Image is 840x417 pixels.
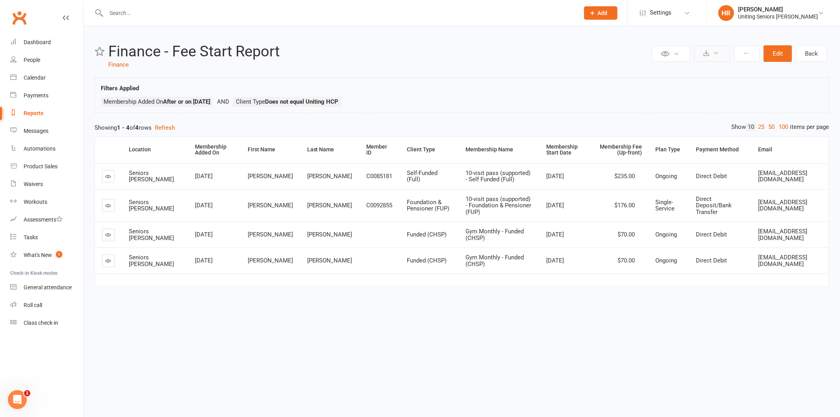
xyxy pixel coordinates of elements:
[10,104,83,122] a: Reports
[10,87,83,104] a: Payments
[24,74,46,81] div: Calendar
[696,231,727,238] span: Direct Debit
[407,147,452,153] div: Client Type
[101,85,139,92] strong: Filters Applied
[155,123,175,132] button: Refresh
[764,45,792,62] button: Edit
[10,158,83,175] a: Product Sales
[407,257,447,264] span: Funded (CHSP)
[766,123,777,131] a: 50
[367,202,393,209] span: C0092855
[10,314,83,332] a: Class kiosk mode
[367,173,393,180] span: C0085181
[465,254,524,268] span: Gym Monthly - Funded (CHSP)
[758,169,808,183] span: [EMAIL_ADDRESS][DOMAIN_NAME]
[758,147,822,153] div: Email
[407,199,449,212] span: Foundation & Pensioner (FUP)
[248,231,293,238] span: [PERSON_NAME]
[195,202,213,209] span: [DATE]
[655,231,677,238] span: Ongoing
[796,45,827,62] a: Back
[24,39,51,45] div: Dashboard
[248,173,293,180] span: [PERSON_NAME]
[650,4,671,22] span: Settings
[108,43,650,60] h2: Finance - Fee Start Report
[718,5,734,21] div: HR
[546,257,564,264] span: [DATE]
[163,98,210,105] strong: After or on [DATE]
[10,296,83,314] a: Roll call
[614,202,635,209] span: $176.00
[129,254,174,268] span: Seniors [PERSON_NAME]
[24,199,47,205] div: Workouts
[248,257,293,264] span: [PERSON_NAME]
[248,202,293,209] span: [PERSON_NAME]
[758,254,808,268] span: [EMAIL_ADDRESS][DOMAIN_NAME]
[24,145,56,152] div: Automations
[696,147,745,153] div: Payment Method
[307,173,352,180] span: [PERSON_NAME]
[465,228,524,242] span: Gym Monthly - Funded (CHSP)
[367,144,393,156] div: Member ID
[546,231,564,238] span: [DATE]
[696,173,727,180] span: Direct Debit
[546,144,586,156] div: Membership Start Date
[195,144,234,156] div: Membership Added On
[108,61,129,68] a: Finance
[135,124,139,131] strong: 4
[696,195,732,216] span: Direct Deposit/Bank Transfer
[758,228,808,242] span: [EMAIL_ADDRESS][DOMAIN_NAME]
[10,51,83,69] a: People
[265,98,338,105] strong: Does not equal Uniting HCP
[10,175,83,193] a: Waivers
[9,8,29,28] a: Clubworx
[129,147,182,153] div: Location
[617,231,635,238] span: $70.00
[758,199,808,212] span: [EMAIL_ADDRESS][DOMAIN_NAME]
[24,284,72,290] div: General attendance
[24,234,38,240] div: Tasks
[56,251,62,258] span: 1
[24,110,43,116] div: Reports
[236,98,338,105] span: Client Type
[598,10,608,16] span: Add
[614,173,635,180] span: $235.00
[10,34,83,51] a: Dashboard
[104,98,210,105] span: Membership Added On
[195,231,213,238] span: [DATE]
[696,257,727,264] span: Direct Debit
[738,6,818,13] div: [PERSON_NAME]
[10,229,83,246] a: Tasks
[10,246,83,264] a: What's New1
[24,320,58,326] div: Class check-in
[129,169,174,183] span: Seniors [PERSON_NAME]
[746,123,756,131] a: 10
[307,231,352,238] span: [PERSON_NAME]
[777,123,790,131] a: 100
[10,122,83,140] a: Messages
[738,13,818,20] div: Uniting Seniors [PERSON_NAME]
[24,57,40,63] div: People
[307,147,353,153] div: Last Name
[465,195,531,216] span: 10-visit pass (supported) - Foundation & Pensioner (FUP)
[731,123,829,131] div: Show items per page
[584,6,617,20] button: Add
[465,169,530,183] span: 10-visit pass (supported) - Self Funded (Full)
[24,390,30,397] span: 1
[546,202,564,209] span: [DATE]
[546,173,564,180] span: [DATE]
[129,228,174,242] span: Seniors [PERSON_NAME]
[195,257,213,264] span: [DATE]
[24,163,57,169] div: Product Sales
[248,147,294,153] div: First Name
[10,193,83,211] a: Workouts
[10,69,83,87] a: Calendar
[8,390,27,409] iframe: Intercom live chat
[756,123,766,131] a: 25
[655,199,675,212] span: Single-Service
[195,173,213,180] span: [DATE]
[655,257,677,264] span: Ongoing
[465,147,533,153] div: Membership Name
[24,92,48,99] div: Payments
[10,211,83,229] a: Assessments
